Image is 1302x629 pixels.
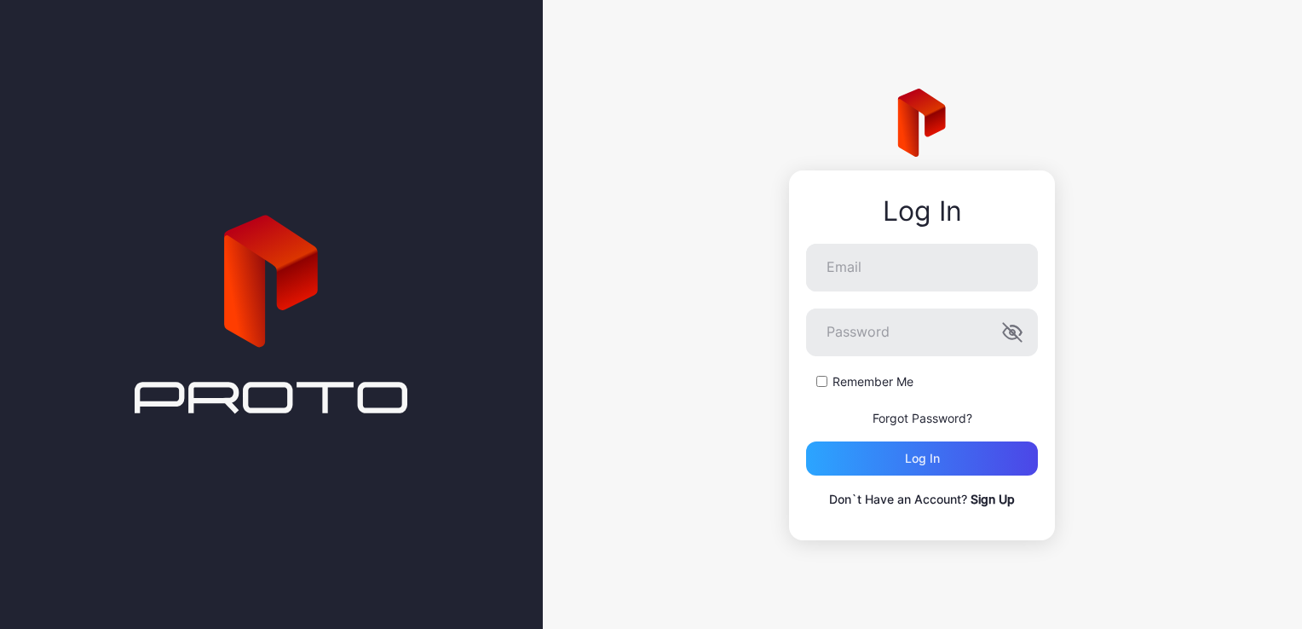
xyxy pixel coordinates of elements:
[806,244,1038,291] input: Email
[806,489,1038,510] p: Don`t Have an Account?
[806,196,1038,227] div: Log In
[806,309,1038,356] input: Password
[1002,322,1023,343] button: Password
[971,492,1015,506] a: Sign Up
[832,373,913,390] label: Remember Me
[806,441,1038,476] button: Log in
[873,411,972,425] a: Forgot Password?
[905,452,940,465] div: Log in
